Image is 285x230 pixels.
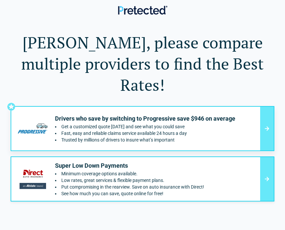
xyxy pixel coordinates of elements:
p: Drivers who save by switching to Progressive save $946 on average [55,115,235,123]
li: Put compromising in the rearview. Save on auto insurance with Direct! [55,184,204,190]
li: Get a customized quote today and see what you could save [55,124,235,129]
li: Low rates, great services & flexible payment plans. [55,178,204,183]
li: Fast, easy and reliable claims service available 24 hours a day [55,131,235,136]
img: directauto's logo [15,166,50,193]
li: See how much you can save, quote online for free! [55,191,204,196]
img: progressive's logo [15,120,50,137]
a: progressive's logoDrivers who save by switching to Progressive save $946 on averageGet a customiz... [11,106,274,151]
h1: [PERSON_NAME], please compare multiple providers to find the Best Rates! [11,32,274,95]
p: Super Low Down Payments [55,162,204,170]
li: Trusted by millions of drivers to insure what’s important [55,137,235,143]
li: Minimum coverage options available. [55,171,204,176]
a: directauto's logoSuper Low Down PaymentsMinimum coverage options available.Low rates, great servi... [11,156,274,201]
